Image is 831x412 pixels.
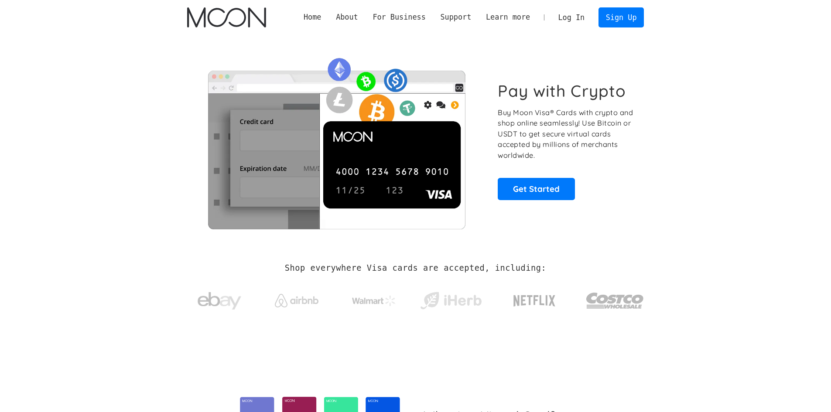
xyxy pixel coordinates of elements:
img: Walmart [352,296,396,306]
a: Home [296,12,328,23]
h2: Shop everywhere Visa cards are accepted, including: [285,263,546,273]
a: Walmart [341,287,406,310]
img: iHerb [418,289,483,312]
div: For Business [373,12,425,23]
img: Moon Logo [187,7,266,27]
a: home [187,7,266,27]
p: Buy Moon Visa® Cards with crypto and shop online seamlessly! Use Bitcoin or USDT to get secure vi... [498,107,634,161]
img: Airbnb [275,294,318,307]
a: Airbnb [264,285,329,312]
img: Costco [586,284,644,317]
div: Learn more [479,12,537,23]
img: ebay [198,287,241,315]
img: Netflix [513,290,556,312]
div: Support [433,12,479,23]
div: Support [440,12,471,23]
div: For Business [366,12,433,23]
div: About [336,12,358,23]
a: Log In [551,8,592,27]
div: Learn more [486,12,530,23]
a: Costco [586,276,644,321]
a: iHerb [418,281,483,317]
div: About [328,12,365,23]
a: Get Started [498,178,575,200]
img: Moon Cards let you spend your crypto anywhere Visa is accepted. [187,52,486,229]
a: ebay [187,279,252,319]
h1: Pay with Crypto [498,81,626,101]
a: Sign Up [598,7,644,27]
a: Netflix [496,281,574,316]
